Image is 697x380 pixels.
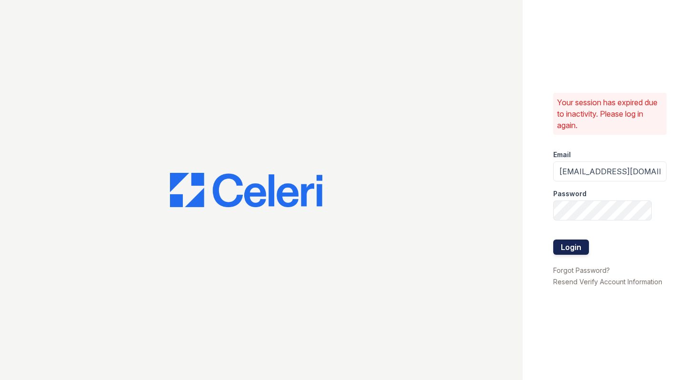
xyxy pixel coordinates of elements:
[170,173,322,207] img: CE_Logo_Blue-a8612792a0a2168367f1c8372b55b34899dd931a85d93a1a3d3e32e68fde9ad4.png
[557,97,663,131] p: Your session has expired due to inactivity. Please log in again.
[553,278,662,286] a: Resend Verify Account Information
[553,150,571,160] label: Email
[553,189,587,199] label: Password
[553,266,610,274] a: Forgot Password?
[553,240,589,255] button: Login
